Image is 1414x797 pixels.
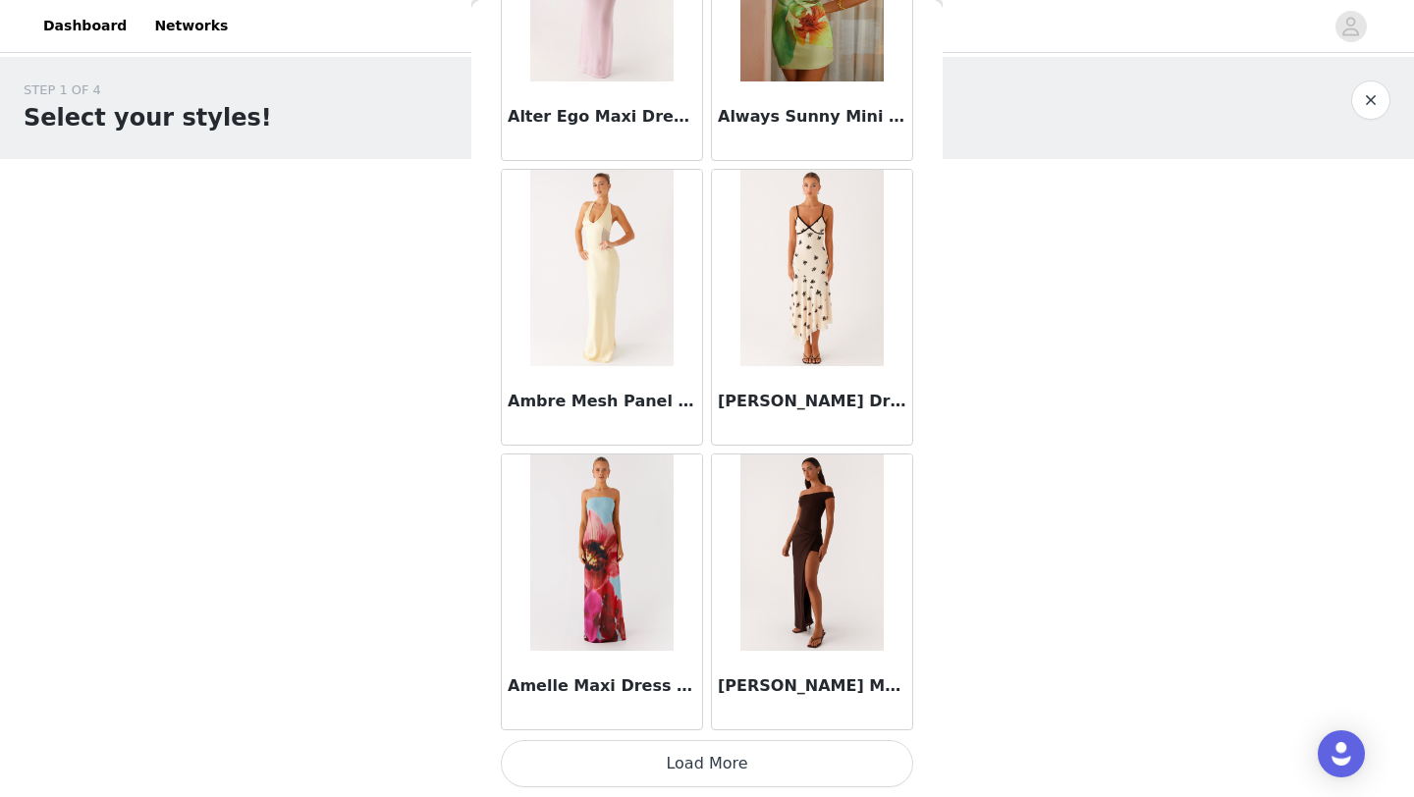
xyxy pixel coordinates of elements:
[740,170,883,366] img: Amelia Midi Dress - Nude
[530,454,673,651] img: Amelle Maxi Dress - Turquoise Bloom
[24,100,272,135] h1: Select your styles!
[31,4,138,48] a: Dashboard
[718,390,906,413] h3: [PERSON_NAME] Dress - Nude
[1341,11,1360,42] div: avatar
[24,80,272,100] div: STEP 1 OF 4
[142,4,240,48] a: Networks
[718,674,906,698] h3: [PERSON_NAME] Maxi Dress - Chocolate
[508,674,696,698] h3: Amelle Maxi Dress - Turquoise Bloom
[1318,730,1365,777] div: Open Intercom Messenger
[740,454,883,651] img: Amerie Maxi Dress - Chocolate
[530,170,673,366] img: Ambre Mesh Panel Maxi Dress - Yellow
[718,105,906,129] h3: Always Sunny Mini Dress - Green Floral
[501,740,913,787] button: Load More
[508,105,696,129] h3: Alter Ego Maxi Dress - Pink
[508,390,696,413] h3: Ambre Mesh Panel Maxi Dress - Yellow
